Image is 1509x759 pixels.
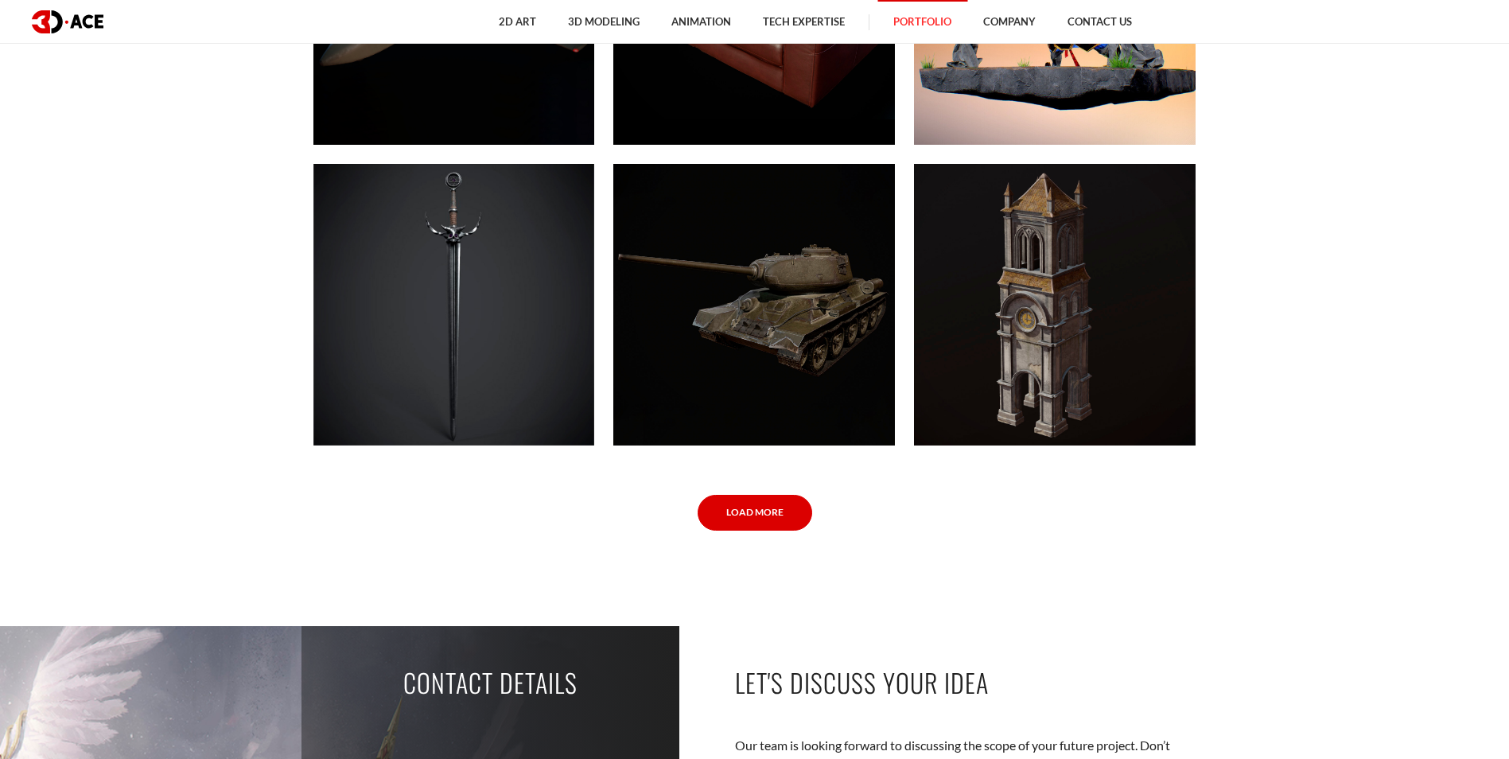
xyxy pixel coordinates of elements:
a: Tower [904,154,1205,455]
a: Tank T-34 [604,154,904,455]
p: Contact Details [403,664,578,700]
a: Load More [698,495,812,531]
a: Sword [304,154,605,455]
p: Let's Discuss Your Idea [735,664,1196,700]
img: logo dark [32,10,103,33]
